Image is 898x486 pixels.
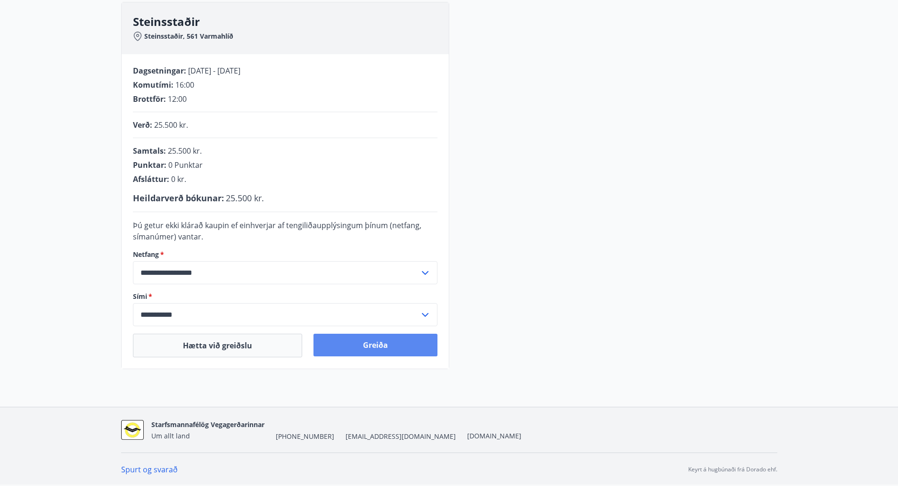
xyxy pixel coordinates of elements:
[168,94,187,104] span: 12:00
[133,160,166,170] span: Punktar :
[133,220,421,242] span: Þú getur ekki klárað kaupin ef einhverjar af tengiliðaupplýsingum þínum (netfang, símanúmer) vantar.
[313,334,437,356] button: Greiða
[133,192,224,204] span: Heildarverð bókunar :
[121,464,178,475] a: Spurt og svarað
[133,14,449,30] h3: Steinsstaðir
[133,146,166,156] span: Samtals :
[226,192,264,204] span: 25.500 kr.
[133,94,166,104] span: Brottför :
[168,160,203,170] span: 0 Punktar
[133,174,169,184] span: Afsláttur :
[133,120,152,130] span: Verð :
[151,431,190,440] span: Um allt land
[133,80,173,90] span: Komutími :
[175,80,194,90] span: 16:00
[133,334,302,357] button: Hætta við greiðslu
[133,250,437,259] label: Netfang
[168,146,202,156] span: 25.500 kr.
[276,432,334,441] span: [PHONE_NUMBER]
[144,32,233,41] span: Steinsstaðir, 561 Varmahlíð
[467,431,521,440] a: [DOMAIN_NAME]
[154,120,188,130] span: 25.500 kr.
[133,292,437,301] label: Sími
[188,66,240,76] span: [DATE] - [DATE]
[133,66,186,76] span: Dagsetningar :
[151,420,264,429] span: Starfsmannafélög Vegagerðarinnar
[121,420,144,440] img: suBotUq1GBnnm8aIt3p4JrVVQbDVnVd9Xe71I8RX.jpg
[688,465,777,474] p: Keyrt á hugbúnaði frá Dorado ehf.
[346,432,456,441] span: [EMAIL_ADDRESS][DOMAIN_NAME]
[171,174,186,184] span: 0 kr.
